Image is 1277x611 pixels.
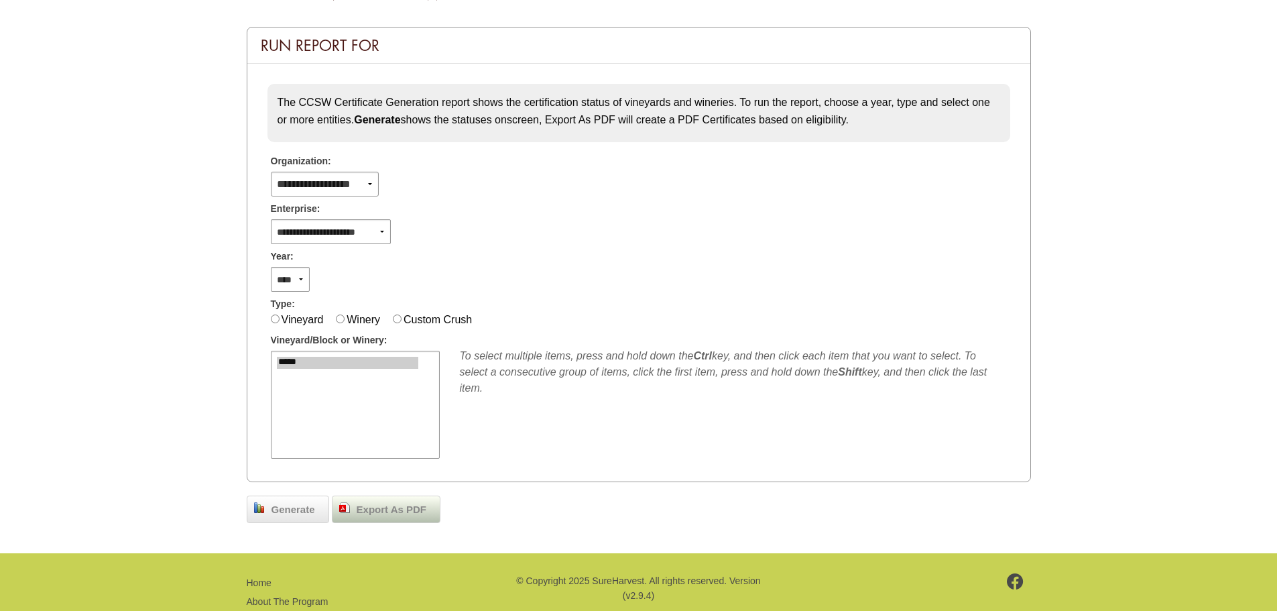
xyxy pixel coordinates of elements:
label: Vineyard [282,314,324,325]
img: chart_bar.png [254,502,265,513]
a: About The Program [247,596,328,607]
div: To select multiple items, press and hold down the key, and then click each item that you want to ... [460,348,1007,396]
span: Vineyard/Block or Winery: [271,333,387,347]
a: Export As PDF [332,496,440,524]
span: Organization: [271,154,331,168]
span: Year: [271,249,294,264]
span: Export As PDF [350,502,433,518]
b: Ctrl [693,350,712,362]
span: Type: [271,297,295,311]
img: doc_pdf.png [339,502,350,513]
span: Enterprise: [271,202,320,216]
span: Generate [265,502,322,518]
strong: Generate [354,114,400,125]
label: Custom Crush [404,314,472,325]
p: © Copyright 2025 SureHarvest. All rights reserved. Version (v2.9.4) [514,573,762,604]
img: footer-facebook.png [1007,573,1024,590]
label: Winery [347,314,380,325]
b: Shift [838,366,862,378]
p: The CCSW Certificate Generation report shows the certification status of vineyards and wineries. ... [278,94,1000,128]
div: Run Report For [247,27,1030,64]
a: Home [247,577,271,588]
a: Generate [247,496,329,524]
